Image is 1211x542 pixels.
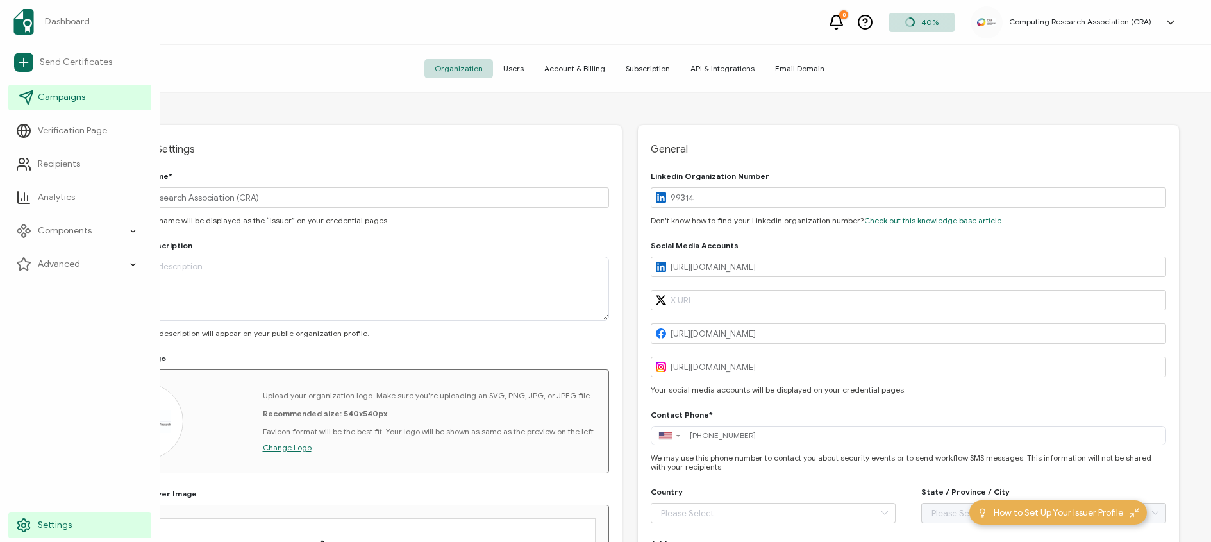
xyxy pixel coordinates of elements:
p: Upload your organization logo. Make sure you're uploading an SVG, PNG, JPG, or JPEG file. Favicon... [263,391,596,436]
span: Verification Page [38,124,107,137]
span: ▼ [675,433,681,437]
a: Dashboard [8,4,151,40]
span: Email Domain [765,59,835,78]
input: Instagram URL [651,357,1167,377]
span: Users [493,59,534,78]
p: Your social media accounts will be displayed on your credential pages. [651,385,1167,394]
p: Don't know how to find your Linkedin organization number? [651,216,1167,225]
a: Analytics [8,185,151,210]
img: minimize-icon.svg [1130,508,1139,518]
span: Change Logo [263,443,312,452]
span: API & Integrations [680,59,765,78]
span: How to Set Up Your Issuer Profile [994,506,1123,520]
a: Recipients [8,151,151,177]
h5: Computing Research Association (CRA) [1009,17,1151,26]
h2: Social Media Accounts [651,241,739,250]
img: sertifier-logomark-colored.svg [13,9,34,35]
a: Send Certificates [8,47,151,77]
input: Organization name [93,187,609,208]
h2: Contact Phone* [651,411,713,419]
input: X URL [651,290,1167,310]
span: Issuer Profile Settings [93,143,609,156]
input: Facebook URL [651,323,1167,344]
h2: Country [651,487,683,496]
iframe: Chat Widget [1147,480,1211,542]
span: Analytics [38,191,75,204]
input: Linkedin URL [651,257,1167,277]
span: Send Certificates [40,56,112,69]
div: 8 [839,10,848,19]
span: Recipients [38,158,80,171]
input: Linkedin Organization No [651,187,1167,208]
span: Dashboard [45,15,90,28]
h2: State / Province / City [921,487,1010,496]
span: Organization [424,59,493,78]
a: Verification Page [8,118,151,144]
img: 321c6d9d-d8ad-40a2-96d6-b21f663a9aa4.jpg [977,18,996,26]
span: Account & Billing [534,59,615,78]
input: Please Select [921,503,1166,523]
span: 40% [921,17,939,27]
span: Advanced [38,258,80,271]
p: Your organization description will appear on your public organization profile. [93,329,609,338]
h2: Linkedin Organization Number [651,172,769,181]
a: Settings [8,512,151,538]
input: Please Select [651,503,896,523]
span: Settings [38,519,72,532]
b: Recommended size: 540x540px [263,409,387,418]
input: 5xx [685,428,1165,443]
span: Components [38,224,92,237]
img: Linkedin logo [656,192,666,203]
span: General [651,143,1167,156]
span: Campaigns [38,91,85,104]
a: Check out this knowledge base article. [864,216,1003,225]
p: Your organization name will be displayed as the “Issuer” on your credential pages. [93,216,609,225]
span: Subscription [615,59,680,78]
a: Campaigns [8,85,151,110]
p: We may use this phone number to contact you about security events or to send workflow SMS message... [651,453,1167,471]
